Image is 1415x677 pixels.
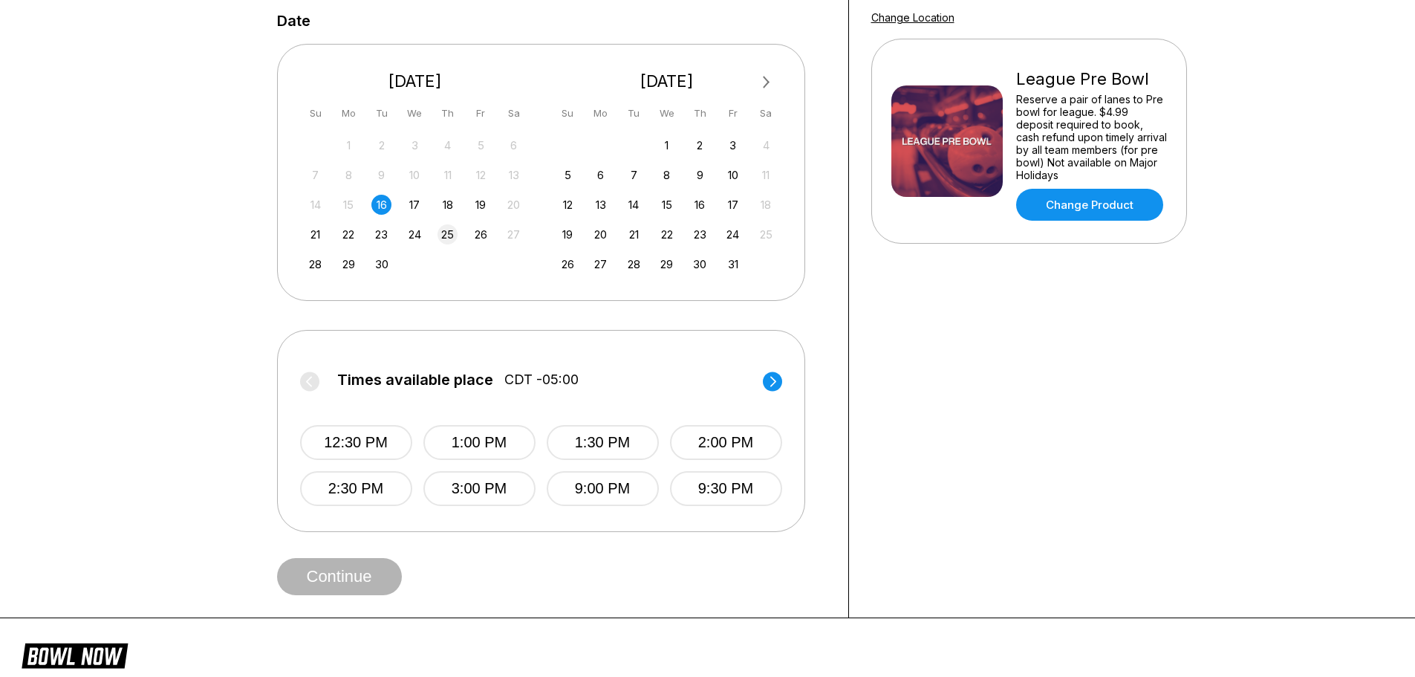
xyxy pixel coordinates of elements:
[547,471,659,506] button: 9:00 PM
[624,195,644,215] div: Choose Tuesday, October 14th, 2025
[471,195,491,215] div: Choose Friday, September 19th, 2025
[504,224,524,244] div: Not available Saturday, September 27th, 2025
[504,165,524,185] div: Not available Saturday, September 13th, 2025
[624,103,644,123] div: Tu
[756,224,776,244] div: Not available Saturday, October 25th, 2025
[624,165,644,185] div: Choose Tuesday, October 7th, 2025
[547,425,659,460] button: 1:30 PM
[437,195,458,215] div: Choose Thursday, September 18th, 2025
[371,195,391,215] div: Choose Tuesday, September 16th, 2025
[690,195,710,215] div: Choose Thursday, October 16th, 2025
[339,224,359,244] div: Choose Monday, September 22nd, 2025
[690,135,710,155] div: Choose Thursday, October 2nd, 2025
[304,134,527,274] div: month 2025-09
[591,165,611,185] div: Choose Monday, October 6th, 2025
[670,471,782,506] button: 9:30 PM
[591,254,611,274] div: Choose Monday, October 27th, 2025
[339,103,359,123] div: Mo
[423,471,536,506] button: 3:00 PM
[405,165,425,185] div: Not available Wednesday, September 10th, 2025
[624,254,644,274] div: Choose Tuesday, October 28th, 2025
[339,165,359,185] div: Not available Monday, September 8th, 2025
[339,254,359,274] div: Choose Monday, September 29th, 2025
[552,71,782,91] div: [DATE]
[556,134,778,274] div: month 2025-10
[670,425,782,460] button: 2:00 PM
[305,165,325,185] div: Not available Sunday, September 7th, 2025
[756,103,776,123] div: Sa
[437,224,458,244] div: Choose Thursday, September 25th, 2025
[755,71,778,94] button: Next Month
[558,165,578,185] div: Choose Sunday, October 5th, 2025
[504,195,524,215] div: Not available Saturday, September 20th, 2025
[756,195,776,215] div: Not available Saturday, October 18th, 2025
[405,195,425,215] div: Choose Wednesday, September 17th, 2025
[277,13,310,29] label: Date
[871,11,954,24] a: Change Location
[300,471,412,506] button: 2:30 PM
[300,71,530,91] div: [DATE]
[723,103,743,123] div: Fr
[305,195,325,215] div: Not available Sunday, September 14th, 2025
[504,135,524,155] div: Not available Saturday, September 6th, 2025
[756,135,776,155] div: Not available Saturday, October 4th, 2025
[337,372,493,388] span: Times available place
[690,224,710,244] div: Choose Thursday, October 23rd, 2025
[423,425,536,460] button: 1:00 PM
[591,224,611,244] div: Choose Monday, October 20th, 2025
[371,254,391,274] div: Choose Tuesday, September 30th, 2025
[504,372,579,388] span: CDT -05:00
[690,165,710,185] div: Choose Thursday, October 9th, 2025
[300,425,412,460] button: 12:30 PM
[558,195,578,215] div: Choose Sunday, October 12th, 2025
[690,254,710,274] div: Choose Thursday, October 30th, 2025
[471,103,491,123] div: Fr
[1016,69,1167,89] div: League Pre Bowl
[437,135,458,155] div: Not available Thursday, September 4th, 2025
[437,165,458,185] div: Not available Thursday, September 11th, 2025
[723,165,743,185] div: Choose Friday, October 10th, 2025
[305,254,325,274] div: Choose Sunday, September 28th, 2025
[339,135,359,155] div: Not available Monday, September 1st, 2025
[558,224,578,244] div: Choose Sunday, October 19th, 2025
[657,165,677,185] div: Choose Wednesday, October 8th, 2025
[558,254,578,274] div: Choose Sunday, October 26th, 2025
[723,135,743,155] div: Choose Friday, October 3rd, 2025
[657,135,677,155] div: Choose Wednesday, October 1st, 2025
[471,165,491,185] div: Not available Friday, September 12th, 2025
[405,135,425,155] div: Not available Wednesday, September 3rd, 2025
[657,224,677,244] div: Choose Wednesday, October 22nd, 2025
[657,103,677,123] div: We
[591,103,611,123] div: Mo
[437,103,458,123] div: Th
[591,195,611,215] div: Choose Monday, October 13th, 2025
[371,165,391,185] div: Not available Tuesday, September 9th, 2025
[657,195,677,215] div: Choose Wednesday, October 15th, 2025
[405,224,425,244] div: Choose Wednesday, September 24th, 2025
[371,224,391,244] div: Choose Tuesday, September 23rd, 2025
[504,103,524,123] div: Sa
[690,103,710,123] div: Th
[891,85,1003,197] img: League Pre Bowl
[339,195,359,215] div: Not available Monday, September 15th, 2025
[471,135,491,155] div: Not available Friday, September 5th, 2025
[371,103,391,123] div: Tu
[305,224,325,244] div: Choose Sunday, September 21st, 2025
[371,135,391,155] div: Not available Tuesday, September 2nd, 2025
[624,224,644,244] div: Choose Tuesday, October 21st, 2025
[1016,189,1163,221] a: Change Product
[558,103,578,123] div: Su
[723,254,743,274] div: Choose Friday, October 31st, 2025
[305,103,325,123] div: Su
[657,254,677,274] div: Choose Wednesday, October 29th, 2025
[756,165,776,185] div: Not available Saturday, October 11th, 2025
[723,224,743,244] div: Choose Friday, October 24th, 2025
[405,103,425,123] div: We
[723,195,743,215] div: Choose Friday, October 17th, 2025
[1016,93,1167,181] div: Reserve a pair of lanes to Pre bowl for league. $4.99 deposit required to book, cash refund upon ...
[471,224,491,244] div: Choose Friday, September 26th, 2025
